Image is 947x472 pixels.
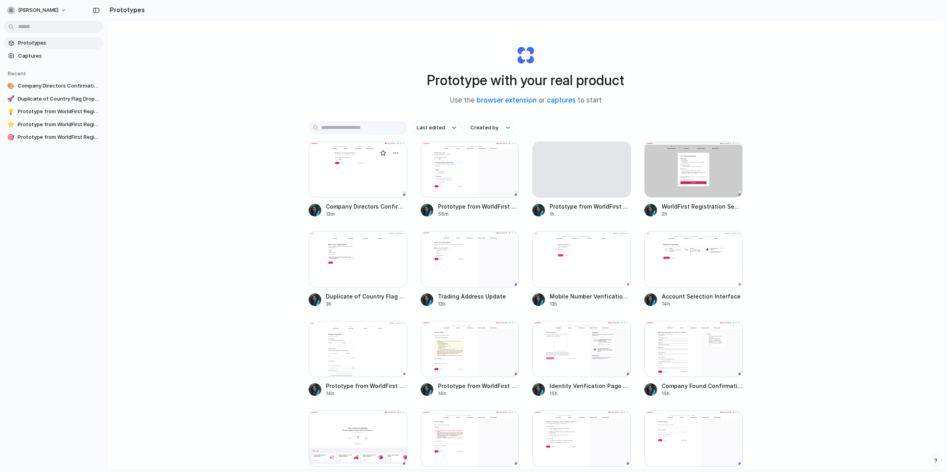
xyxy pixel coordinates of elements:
span: Prototype from WorldFirst Registration v21 [438,202,519,211]
a: Captures [4,50,103,62]
h1: Prototype with your real product [427,70,624,91]
div: 🎨 [7,82,15,90]
a: captures [547,96,576,104]
span: Recent [8,70,26,76]
div: 14h [438,390,519,397]
div: 🚀 [7,95,15,103]
a: Prototype from WorldFirst Registration v13Prototype from WorldFirst Registration v1314h [421,321,519,397]
span: [PERSON_NAME] [18,6,58,14]
span: Prototype from WorldFirst Registration v24 [18,133,99,141]
a: Prototype from WorldFirst Registration v251h [532,142,631,218]
a: 🎨Company Directors Confirmation Page [4,80,103,92]
span: Prototypes [18,39,99,47]
span: Mobile Number Verification Screen [550,292,631,300]
span: Company Directors Confirmation Page [326,202,407,211]
a: Company Directors Confirmation PageCompany Directors Confirmation Page13m [309,142,407,218]
span: Account Selection Interface [662,292,743,300]
span: Prototype from WorldFirst Welcome [326,382,407,390]
a: 🎯Prototype from WorldFirst Registration v24 [4,131,103,143]
a: Account Selection InterfaceAccount Selection Interface14h [644,231,743,307]
a: Identity Verification Page UpdateIdentity Verification Page Update15h [532,321,631,397]
div: 15h [550,390,631,397]
div: 1h [550,211,631,218]
a: Company Found Confirmation ScreenCompany Found Confirmation Screen15h [644,321,743,397]
button: Last edited [412,121,461,134]
div: 💡 [7,108,15,116]
span: Company Directors Confirmation Page [18,82,99,90]
div: ⭐ [7,121,15,129]
button: Created by [466,121,515,134]
a: Duplicate of Country Flag Dropdown EnhancementDuplicate of Country Flag Dropdown Enhancement3h [309,231,407,307]
a: 🚀Duplicate of Country Flag Dropdown Enhancement [4,93,103,105]
a: WorldFirst Registration Search UpdateWorldFirst Registration Search Update2h [644,142,743,218]
div: 13m [326,211,407,218]
span: Duplicate of Country Flag Dropdown Enhancement [18,95,99,103]
div: 14h [662,300,743,308]
div: 14h [326,390,407,397]
button: [PERSON_NAME] [4,4,71,17]
a: Prototype from WorldFirst WelcomePrototype from WorldFirst Welcome14h [309,321,407,397]
div: 🎯 [7,133,15,141]
div: 13h [438,300,519,308]
div: 15h [662,390,743,397]
a: Mobile Number Verification ScreenMobile Number Verification Screen13h [532,231,631,307]
a: 💡Prototype from WorldFirst Registration [4,106,103,118]
span: Captures [18,52,99,60]
span: Prototype from WorldFirst Registration v25 [18,121,99,129]
span: Last edited [417,124,445,132]
span: Created by [470,124,498,132]
span: Company Found Confirmation Screen [662,382,743,390]
div: 56m [438,211,519,218]
a: Prototype from WorldFirst Registration v21Prototype from WorldFirst Registration v2156m [421,142,519,218]
a: Prototypes [4,37,103,49]
span: Identity Verification Page Update [550,382,631,390]
a: browser extension [477,96,537,104]
span: Trading Address Update [438,292,519,300]
a: ⭐Prototype from WorldFirst Registration v25 [4,119,103,131]
div: 2h [662,211,743,218]
span: Use the or to start [450,95,602,106]
div: 13h [550,300,631,308]
h2: Prototypes [107,5,145,15]
a: Trading Address UpdateTrading Address Update13h [421,231,519,307]
span: WorldFirst Registration Search Update [662,202,743,211]
span: Duplicate of Country Flag Dropdown Enhancement [326,292,407,300]
span: Prototype from WorldFirst Registration [18,108,99,116]
span: Prototype from WorldFirst Registration v25 [550,202,631,211]
span: Prototype from WorldFirst Registration v13 [438,382,519,390]
div: 3h [326,300,407,308]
